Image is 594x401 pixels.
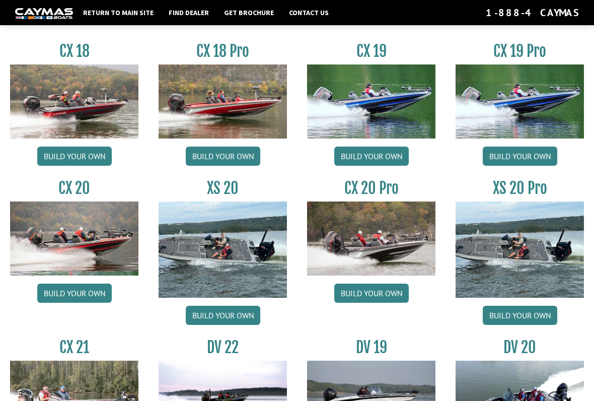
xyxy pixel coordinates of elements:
[186,147,260,166] a: Build your own
[284,6,334,19] a: Contact Us
[486,6,579,19] div: 1-888-4CAYMAS
[15,8,73,19] img: white-logo-c9c8dbefe5ff5ceceb0f0178aa75bf4bb51f6bca0971e226c86eb53dfe498488.png
[10,179,138,197] h3: CX 20
[159,179,287,197] h3: XS 20
[334,147,409,166] a: Build your own
[456,179,584,197] h3: XS 20 Pro
[10,42,138,60] h3: CX 18
[456,64,584,139] img: CX19_thumbnail.jpg
[10,64,138,139] img: CX-18S_thumbnail.jpg
[10,202,138,276] img: CX-20_thumbnail.jpg
[219,6,279,19] a: Get Brochure
[483,147,557,166] a: Build your own
[483,306,557,325] a: Build your own
[456,42,584,60] h3: CX 19 Pro
[334,284,409,303] a: Build your own
[37,284,112,303] a: Build your own
[456,202,584,298] img: XS_20_resized.jpg
[307,202,435,276] img: CX-20Pro_thumbnail.jpg
[159,42,287,60] h3: CX 18 Pro
[78,6,159,19] a: Return to main site
[159,202,287,298] img: XS_20_resized.jpg
[456,338,584,357] h3: DV 20
[159,338,287,357] h3: DV 22
[186,306,260,325] a: Build your own
[307,42,435,60] h3: CX 19
[307,338,435,357] h3: DV 19
[159,64,287,139] img: CX-18SS_thumbnail.jpg
[164,6,214,19] a: Find Dealer
[37,147,112,166] a: Build your own
[307,64,435,139] img: CX19_thumbnail.jpg
[307,179,435,197] h3: CX 20 Pro
[10,338,138,357] h3: CX 21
